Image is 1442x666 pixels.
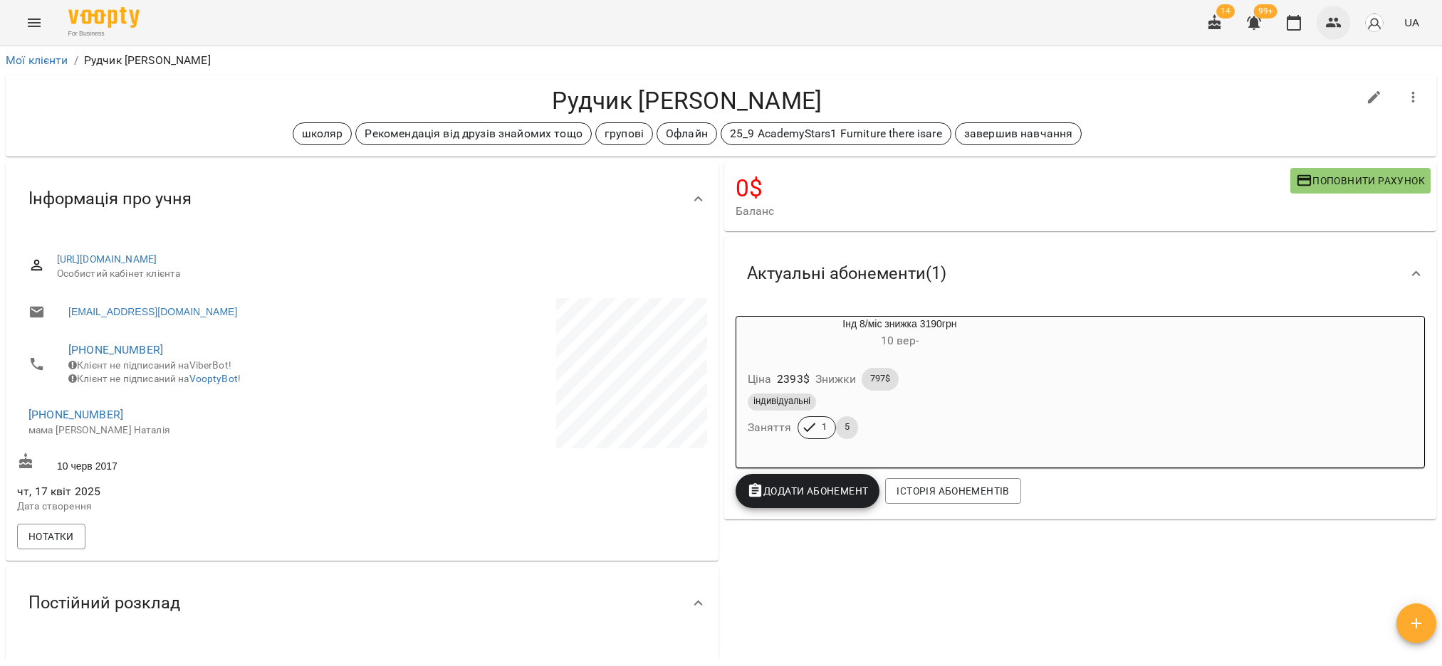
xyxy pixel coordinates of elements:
span: Клієнт не підписаний на ViberBot! [68,359,231,371]
span: індивідуальні [748,395,816,408]
p: Офлайн [666,125,708,142]
button: UA [1399,9,1425,36]
span: 99+ [1254,4,1278,18]
h6: Ціна [748,369,772,389]
button: Поповнити рахунок [1290,168,1431,194]
span: For Business [68,29,140,38]
h4: 0 $ [736,174,1290,203]
div: Офлайн [657,122,717,145]
span: Додати Абонемент [747,482,869,499]
div: 25_9 AcademyStars1 Furniture there isare [721,122,951,145]
span: чт, 17 квіт 2025 [17,483,359,500]
a: VooptyBot [189,373,238,384]
button: Історія абонементів [885,478,1020,504]
p: 25_9 AcademyStars1 Furniture there isare [730,125,942,142]
img: Voopty Logo [68,7,140,28]
div: групові [595,122,653,145]
button: Нотатки [17,524,85,549]
li: / [74,52,78,69]
span: 10 вер - [881,334,919,347]
div: Постійний розклад [6,566,719,640]
div: школяр [293,122,352,145]
span: Особистий кабінет клієнта [57,267,696,281]
p: завершив навчання [964,125,1073,142]
nav: breadcrumb [6,52,1436,69]
a: [EMAIL_ADDRESS][DOMAIN_NAME] [68,305,237,319]
span: UA [1404,15,1419,30]
p: школяр [302,125,343,142]
div: Рекомендація від друзів знайомих тощо [355,122,591,145]
span: Історія абонементів [897,482,1009,499]
a: [URL][DOMAIN_NAME] [57,253,157,265]
div: 10 черв 2017 [14,450,362,476]
p: Дата створення [17,499,359,514]
p: 2393 $ [777,371,810,388]
span: 797$ [862,372,899,385]
span: Нотатки [28,528,74,545]
img: avatar_s.png [1364,13,1384,33]
div: Актуальні абонементи(1) [724,237,1437,310]
span: Клієнт не підписаний на ! [68,373,241,384]
span: Поповнити рахунок [1296,172,1425,189]
p: Рудчик [PERSON_NAME] [84,52,211,69]
a: [PHONE_NUMBER] [28,408,123,421]
p: мама [PERSON_NAME] Наталія [28,423,348,438]
span: Баланс [736,203,1290,220]
button: Menu [17,6,51,40]
span: 1 [813,421,835,433]
h6: Знижки [815,369,856,389]
span: Актуальні абонементи ( 1 ) [747,263,946,285]
div: Інд 8/міс знижка 3190грн [736,317,1064,351]
h6: Заняття [748,418,792,438]
span: Постійний розклад [28,592,180,614]
button: Додати Абонемент [736,474,880,508]
p: Рекомендація від друзів знайомих тощо [365,125,582,142]
span: 5 [836,421,858,433]
button: Інд 8/міс знижка 3190грн10 вер- Ціна2393$Знижки797$індивідуальніЗаняття15 [736,317,1064,456]
a: [PHONE_NUMBER] [68,343,163,356]
a: Мої клієнти [6,53,68,67]
span: Інформація про учня [28,188,192,210]
span: 14 [1216,4,1235,18]
div: завершив навчання [955,122,1082,145]
div: Інформація про учня [6,162,719,236]
p: групові [605,125,644,142]
h4: Рудчик [PERSON_NAME] [17,86,1357,115]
